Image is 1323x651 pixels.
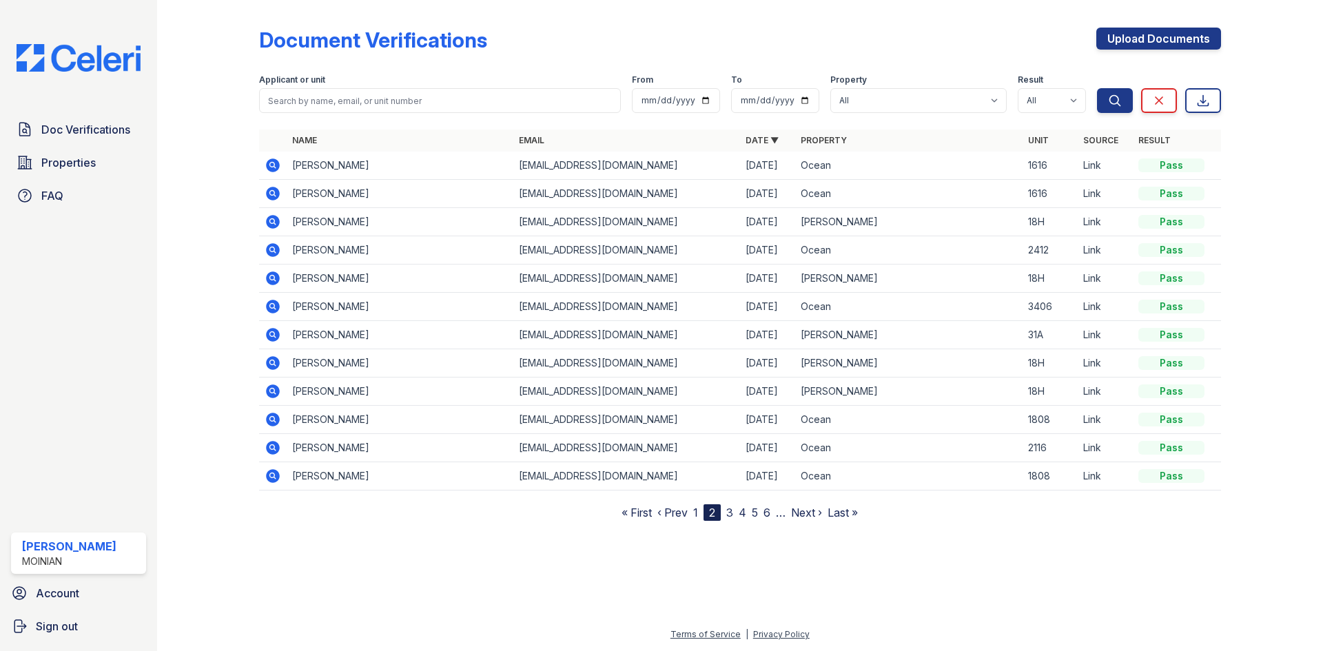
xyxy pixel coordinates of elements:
[670,629,741,639] a: Terms of Service
[1078,180,1133,208] td: Link
[795,236,1022,265] td: Ocean
[1078,378,1133,406] td: Link
[1138,135,1171,145] a: Result
[1138,469,1204,483] div: Pass
[1028,135,1049,145] a: Unit
[287,236,513,265] td: [PERSON_NAME]
[795,321,1022,349] td: [PERSON_NAME]
[739,506,746,519] a: 4
[41,121,130,138] span: Doc Verifications
[746,135,779,145] a: Date ▼
[1078,152,1133,180] td: Link
[1138,328,1204,342] div: Pass
[746,629,748,639] div: |
[22,538,116,555] div: [PERSON_NAME]
[1078,208,1133,236] td: Link
[731,74,742,85] label: To
[259,28,487,52] div: Document Verifications
[1078,265,1133,293] td: Link
[513,406,740,434] td: [EMAIL_ADDRESS][DOMAIN_NAME]
[795,180,1022,208] td: Ocean
[287,434,513,462] td: [PERSON_NAME]
[1078,434,1133,462] td: Link
[795,434,1022,462] td: Ocean
[753,629,810,639] a: Privacy Policy
[513,236,740,265] td: [EMAIL_ADDRESS][DOMAIN_NAME]
[795,378,1022,406] td: [PERSON_NAME]
[6,612,152,640] a: Sign out
[41,187,63,204] span: FAQ
[1023,462,1078,490] td: 1808
[1023,180,1078,208] td: 1616
[1078,406,1133,434] td: Link
[1138,187,1204,200] div: Pass
[1078,462,1133,490] td: Link
[287,406,513,434] td: [PERSON_NAME]
[1023,265,1078,293] td: 18H
[740,321,795,349] td: [DATE]
[1138,158,1204,172] div: Pass
[1138,356,1204,370] div: Pass
[828,506,858,519] a: Last »
[791,506,822,519] a: Next ›
[1023,236,1078,265] td: 2412
[1023,406,1078,434] td: 1808
[632,74,653,85] label: From
[726,506,733,519] a: 3
[795,152,1022,180] td: Ocean
[740,349,795,378] td: [DATE]
[513,265,740,293] td: [EMAIL_ADDRESS][DOMAIN_NAME]
[6,579,152,607] a: Account
[287,378,513,406] td: [PERSON_NAME]
[513,293,740,321] td: [EMAIL_ADDRESS][DOMAIN_NAME]
[1265,596,1309,637] iframe: chat widget
[704,504,721,521] div: 2
[11,116,146,143] a: Doc Verifications
[513,378,740,406] td: [EMAIL_ADDRESS][DOMAIN_NAME]
[1138,441,1204,455] div: Pass
[1023,208,1078,236] td: 18H
[693,506,698,519] a: 1
[1018,74,1043,85] label: Result
[622,506,652,519] a: « First
[1023,321,1078,349] td: 31A
[752,506,758,519] a: 5
[1078,349,1133,378] td: Link
[1023,152,1078,180] td: 1616
[287,180,513,208] td: [PERSON_NAME]
[1138,243,1204,257] div: Pass
[519,135,544,145] a: Email
[292,135,317,145] a: Name
[740,434,795,462] td: [DATE]
[795,293,1022,321] td: Ocean
[1138,271,1204,285] div: Pass
[259,74,325,85] label: Applicant or unit
[36,585,79,601] span: Account
[513,180,740,208] td: [EMAIL_ADDRESS][DOMAIN_NAME]
[11,149,146,176] a: Properties
[287,462,513,490] td: [PERSON_NAME]
[1023,378,1078,406] td: 18H
[513,208,740,236] td: [EMAIL_ADDRESS][DOMAIN_NAME]
[740,462,795,490] td: [DATE]
[1138,215,1204,229] div: Pass
[1023,434,1078,462] td: 2116
[740,236,795,265] td: [DATE]
[287,265,513,293] td: [PERSON_NAME]
[801,135,847,145] a: Property
[11,182,146,209] a: FAQ
[287,349,513,378] td: [PERSON_NAME]
[6,44,152,72] img: CE_Logo_Blue-a8612792a0a2168367f1c8372b55b34899dd931a85d93a1a3d3e32e68fde9ad4.png
[740,208,795,236] td: [DATE]
[740,293,795,321] td: [DATE]
[1138,300,1204,313] div: Pass
[795,462,1022,490] td: Ocean
[287,208,513,236] td: [PERSON_NAME]
[22,555,116,568] div: Moinian
[1023,293,1078,321] td: 3406
[36,618,78,634] span: Sign out
[41,154,96,171] span: Properties
[259,88,621,113] input: Search by name, email, or unit number
[740,265,795,293] td: [DATE]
